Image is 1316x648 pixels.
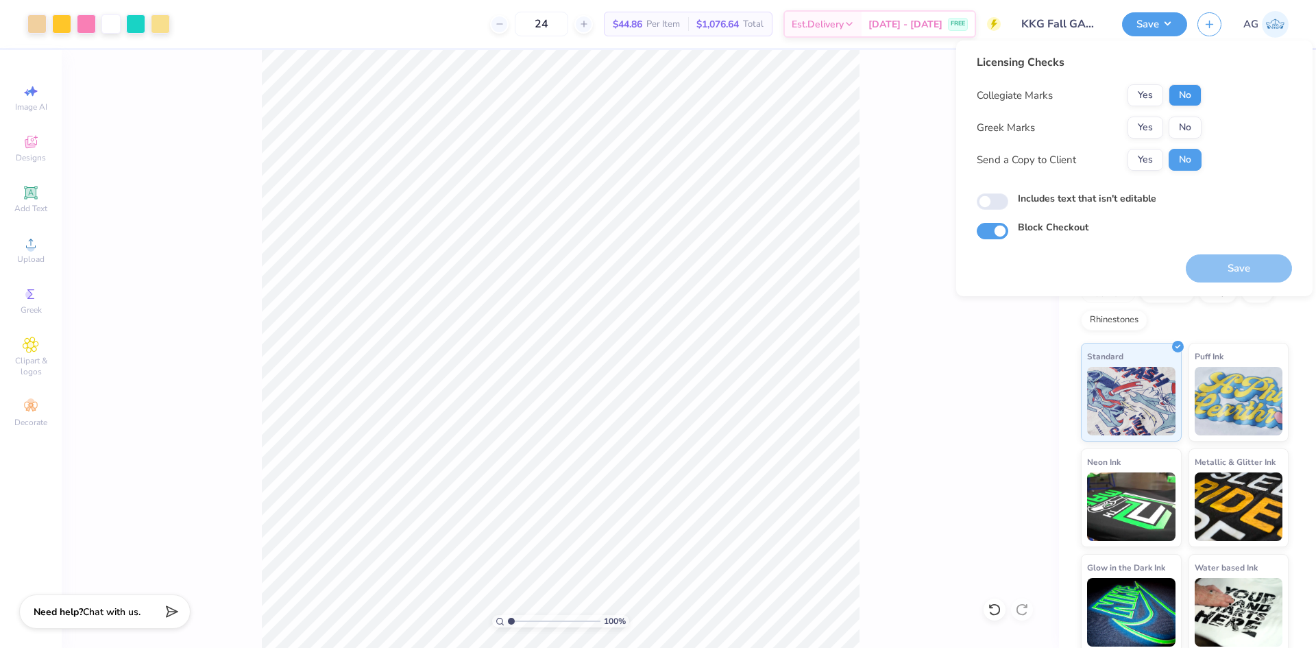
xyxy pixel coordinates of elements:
span: Metallic & Glitter Ink [1195,455,1276,469]
img: Aljosh Eyron Garcia [1262,11,1289,38]
label: Includes text that isn't editable [1018,191,1156,206]
input: Untitled Design [1011,10,1112,38]
span: [DATE] - [DATE] [868,17,942,32]
span: FREE [951,19,965,29]
span: Clipart & logos [7,355,55,377]
span: 100 % [604,615,626,627]
img: Neon Ink [1087,472,1175,541]
button: Save [1122,12,1187,36]
img: Metallic & Glitter Ink [1195,472,1283,541]
div: Greek Marks [977,120,1035,136]
span: Designs [16,152,46,163]
span: Decorate [14,417,47,428]
a: AG [1243,11,1289,38]
img: Water based Ink [1195,578,1283,647]
span: Standard [1087,349,1123,363]
span: Per Item [646,17,680,32]
span: Image AI [15,101,47,112]
button: Yes [1128,84,1163,106]
span: Neon Ink [1087,455,1121,469]
span: Water based Ink [1195,560,1258,575]
span: $1,076.64 [696,17,739,32]
div: Send a Copy to Client [977,152,1076,168]
button: No [1169,84,1202,106]
span: Glow in the Dark Ink [1087,560,1165,575]
div: Rhinestones [1081,310,1147,331]
button: No [1169,117,1202,139]
img: Glow in the Dark Ink [1087,578,1175,647]
span: Est. Delivery [792,17,844,32]
button: Yes [1128,117,1163,139]
img: Puff Ink [1195,367,1283,435]
span: Add Text [14,203,47,214]
span: AG [1243,16,1258,32]
span: Chat with us. [83,605,141,619]
span: $44.86 [613,17,642,32]
span: Puff Ink [1195,349,1223,363]
span: Total [743,17,764,32]
div: Collegiate Marks [977,88,1053,104]
label: Block Checkout [1018,220,1088,235]
input: – – [515,12,568,36]
span: Greek [21,304,42,315]
span: Upload [17,254,45,265]
button: Yes [1128,149,1163,171]
img: Standard [1087,367,1175,435]
div: Licensing Checks [977,54,1202,71]
strong: Need help? [34,605,83,619]
button: No [1169,149,1202,171]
